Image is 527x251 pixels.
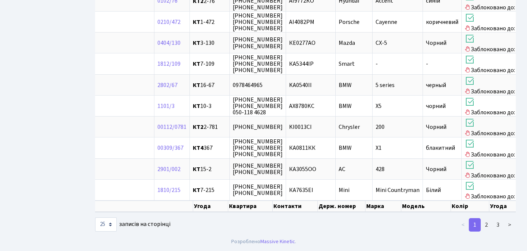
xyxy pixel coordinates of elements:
[339,144,352,152] span: BMW
[376,144,382,152] span: X1
[193,186,200,194] b: КТ
[157,186,181,194] a: 1810/215
[289,144,316,152] span: КА0811КК
[492,218,504,232] a: 3
[426,144,455,152] span: блакитний
[193,40,226,46] span: 3-130
[233,137,283,158] span: [PHONE_NUMBER] [PHONE_NUMBER] [PHONE_NUMBER]
[157,102,175,110] a: 1101/3
[339,60,355,68] span: Smart
[157,18,181,26] a: 0210/472
[228,201,273,212] th: Квартира
[157,81,178,89] a: 2802/67
[157,144,183,152] a: 00309/367
[376,123,385,131] span: 200
[318,201,366,212] th: Держ. номер
[401,201,451,212] th: Модель
[95,217,117,232] select: записів на сторінці
[193,145,226,151] span: 367
[193,81,200,89] b: КТ
[193,18,200,26] b: КТ
[426,39,446,47] span: Чорний
[157,123,186,131] a: 00112/0781
[426,102,446,110] span: чорний
[39,201,193,212] th: ПІБ
[339,18,360,26] span: Porsche
[193,60,200,68] b: КТ
[339,123,360,131] span: Chrysler
[376,102,382,110] span: X5
[376,18,397,26] span: Cayenne
[376,165,385,173] span: 428
[289,18,314,26] span: АІ4082РМ
[376,39,387,47] span: CX-5
[157,39,181,47] a: 0404/130
[193,39,200,47] b: КТ
[193,82,226,88] span: 16-67
[426,165,446,173] span: Чорний
[289,39,316,47] span: КЕ0277АО
[426,60,428,68] span: -
[339,39,355,47] span: Mazda
[193,61,226,67] span: 7-109
[289,123,312,131] span: KI0013CI
[233,36,283,50] span: [PHONE_NUMBER] [PHONE_NUMBER]
[339,186,349,194] span: Mini
[233,12,283,32] span: [PHONE_NUMBER] [PHONE_NUMBER] [PHONE_NUMBER]
[289,102,314,110] span: AX8780KC
[193,102,200,110] b: КТ
[193,123,204,131] b: КТ2
[233,183,283,197] span: [PHONE_NUMBER] [PHONE_NUMBER]
[366,201,401,212] th: Марка
[193,165,200,173] b: КТ
[193,166,226,172] span: 15-2
[157,165,181,173] a: 2901/002
[339,165,345,173] span: AC
[193,19,226,25] span: 1-472
[426,123,446,131] span: Чорний
[193,187,226,193] span: 7-215
[193,103,226,109] span: 10-3
[233,53,283,74] span: [PHONE_NUMBER] [PHONE_NUMBER] [PHONE_NUMBER]
[289,165,316,173] span: КА3055ОО
[504,218,516,232] a: >
[376,186,420,194] span: Mini Countryman
[231,238,296,246] div: Розроблено .
[480,218,492,232] a: 2
[193,144,204,152] b: КТ4
[233,96,283,117] span: [PHONE_NUMBER] [PHONE_NUMBER] 050-118 4628
[426,81,446,89] span: черный
[376,60,378,68] span: -
[339,102,352,110] span: BMW
[289,81,312,89] span: KA0540II
[426,186,441,194] span: Білий
[289,60,314,68] span: КА5344ІР
[193,201,228,212] th: Угода
[376,81,395,89] span: 5 series
[95,217,170,232] label: записів на сторінці
[289,186,313,194] span: КА7635ЕІ
[451,201,489,212] th: Колір
[426,18,458,26] span: коричневий
[157,60,181,68] a: 1812/109
[339,81,352,89] span: BMW
[273,201,317,212] th: Контакти
[193,124,226,130] span: 2-781
[233,162,283,176] span: [PHONE_NUMBER] [PHONE_NUMBER]
[260,238,295,245] a: Massive Kinetic
[469,218,481,232] a: 1
[233,123,283,131] span: [PHONE_NUMBER]
[233,81,263,89] span: 0978464965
